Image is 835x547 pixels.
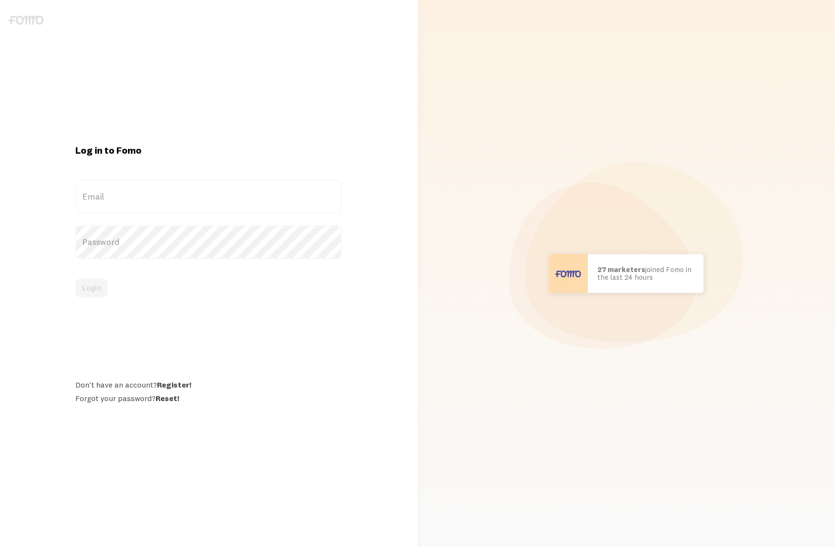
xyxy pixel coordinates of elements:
[9,15,43,25] img: fomo-logo-gray-b99e0e8ada9f9040e2984d0d95b3b12da0074ffd48d1e5cb62ac37fc77b0b268.svg
[597,265,645,274] b: 27 marketers
[75,393,342,403] div: Forgot your password?
[549,254,588,293] img: User avatar
[157,380,191,389] a: Register!
[597,266,694,282] p: joined Fomo in the last 24 hours
[75,180,342,214] label: Email
[75,225,342,259] label: Password
[75,144,342,157] h1: Log in to Fomo
[156,393,179,403] a: Reset!
[75,380,342,389] div: Don't have an account?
